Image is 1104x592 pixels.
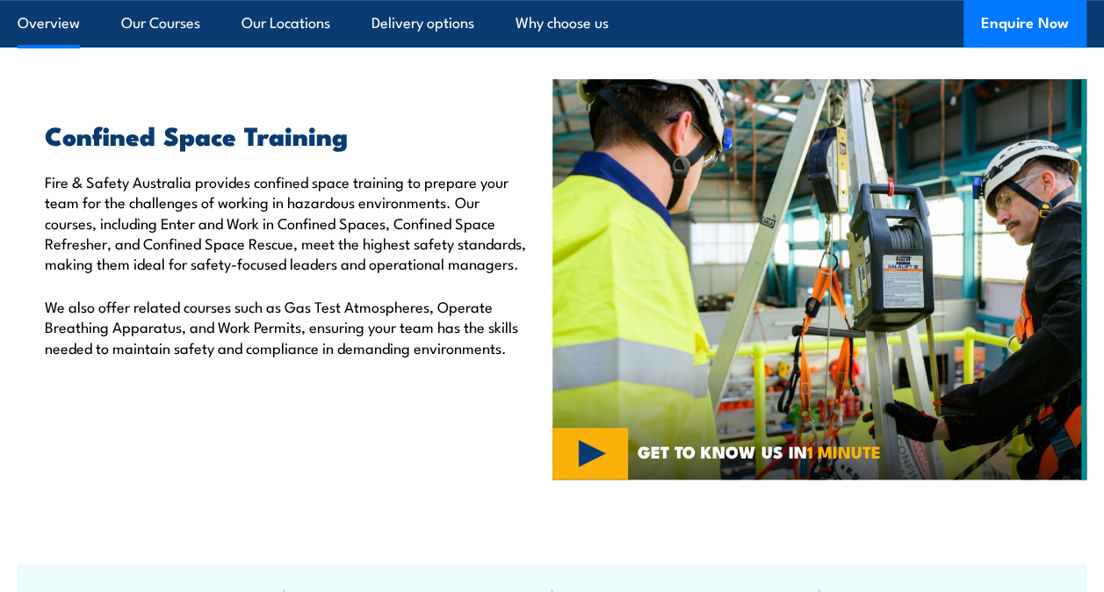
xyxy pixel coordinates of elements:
[807,438,881,464] strong: 1 MINUTE
[552,79,1087,480] img: Confined Space Courses Australia
[638,444,881,459] span: GET TO KNOW US IN
[45,171,526,274] p: Fire & Safety Australia provides confined space training to prepare your team for the challenges ...
[45,296,526,357] p: We also offer related courses such as Gas Test Atmospheres, Operate Breathing Apparatus, and Work...
[45,123,526,146] h2: Confined Space Training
